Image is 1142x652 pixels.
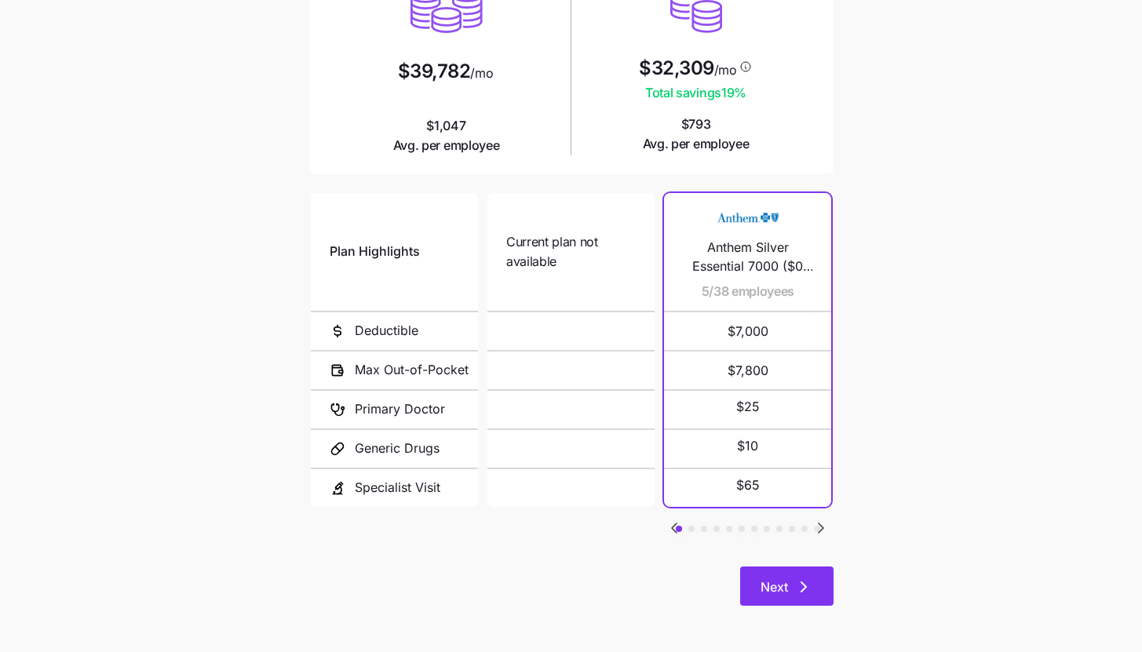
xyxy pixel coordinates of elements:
span: Current plan not available [506,232,636,271]
span: $65 [736,475,760,495]
span: /mo [470,67,493,79]
svg: Go to previous slide [665,519,684,537]
span: Avg. per employee [643,134,750,154]
span: $32,309 [639,59,714,78]
button: Go to previous slide [664,518,684,538]
span: Plan Highlights [330,242,420,261]
svg: Go to next slide [812,519,830,537]
span: $1,047 [393,116,500,155]
span: $7,800 [683,351,812,389]
span: $793 [643,115,750,154]
span: Anthem Silver Essential 7000 ($0 Virtual PCP + $0 Select Drugs + Incentives) [683,238,812,277]
span: Primary Doctor [355,399,445,419]
span: 5/38 employees [702,282,795,301]
span: Max Out-of-Pocket [355,360,469,380]
span: Specialist Visit [355,478,440,497]
span: $10 [737,436,758,456]
button: Go to next slide [811,518,831,538]
span: Generic Drugs [355,439,440,458]
img: Carrier [717,202,779,232]
span: Total savings 19 % [639,83,753,103]
span: $25 [736,397,760,417]
button: Next [740,566,834,606]
span: $39,782 [398,62,471,81]
span: $7,000 [683,312,812,350]
span: Next [761,577,788,596]
span: /mo [714,64,737,76]
span: Avg. per employee [393,136,500,155]
span: Deductible [355,321,418,341]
